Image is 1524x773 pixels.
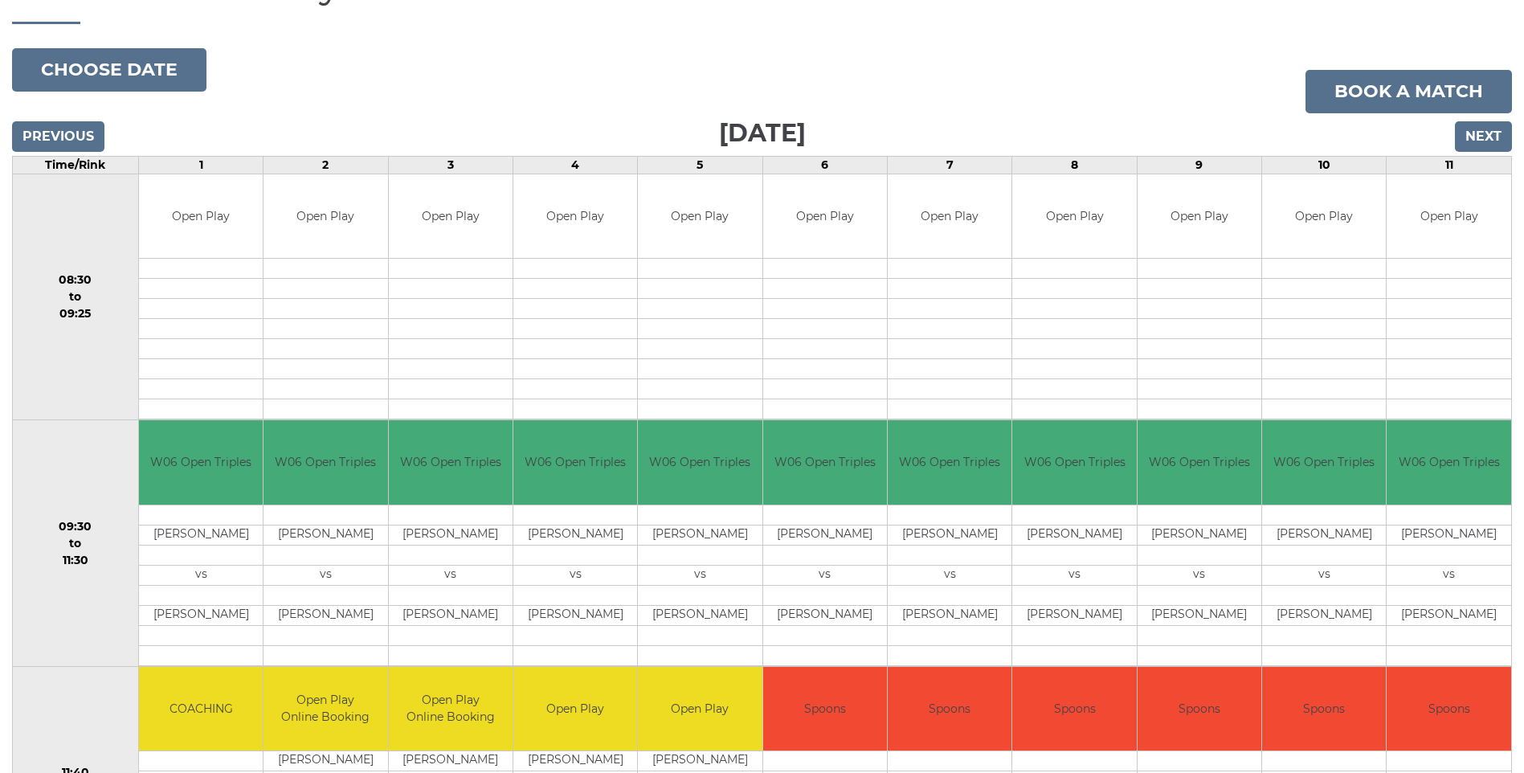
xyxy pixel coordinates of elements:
[888,667,1011,751] td: Spoons
[1387,156,1512,174] td: 11
[1305,70,1512,113] a: Book a match
[638,751,762,771] td: [PERSON_NAME]
[139,667,263,751] td: COACHING
[1262,667,1386,751] td: Spoons
[1012,156,1137,174] td: 8
[513,420,637,505] td: W06 Open Triples
[389,667,513,751] td: Open Play Online Booking
[763,667,887,751] td: Spoons
[513,525,637,545] td: [PERSON_NAME]
[12,48,206,92] button: Choose date
[638,420,762,505] td: W06 Open Triples
[513,751,637,771] td: [PERSON_NAME]
[638,156,762,174] td: 5
[763,525,887,545] td: [PERSON_NAME]
[389,174,513,259] td: Open Play
[1138,525,1261,545] td: [PERSON_NAME]
[1012,420,1136,505] td: W06 Open Triples
[264,605,387,625] td: [PERSON_NAME]
[1137,156,1261,174] td: 9
[1138,605,1261,625] td: [PERSON_NAME]
[513,174,637,259] td: Open Play
[1387,605,1511,625] td: [PERSON_NAME]
[264,156,388,174] td: 2
[888,565,1011,585] td: vs
[888,420,1011,505] td: W06 Open Triples
[763,174,887,259] td: Open Play
[139,525,263,545] td: [PERSON_NAME]
[12,121,104,152] input: Previous
[888,525,1011,545] td: [PERSON_NAME]
[513,605,637,625] td: [PERSON_NAME]
[763,420,887,505] td: W06 Open Triples
[1387,525,1511,545] td: [PERSON_NAME]
[139,174,263,259] td: Open Play
[138,156,263,174] td: 1
[1262,525,1386,545] td: [PERSON_NAME]
[638,174,762,259] td: Open Play
[264,667,387,751] td: Open Play Online Booking
[264,525,387,545] td: [PERSON_NAME]
[389,751,513,771] td: [PERSON_NAME]
[1138,174,1261,259] td: Open Play
[1138,667,1261,751] td: Spoons
[13,174,139,420] td: 08:30 to 09:25
[1387,174,1511,259] td: Open Play
[139,420,263,505] td: W06 Open Triples
[1012,605,1136,625] td: [PERSON_NAME]
[1138,420,1261,505] td: W06 Open Triples
[1387,420,1511,505] td: W06 Open Triples
[389,605,513,625] td: [PERSON_NAME]
[1262,156,1387,174] td: 10
[888,156,1012,174] td: 7
[139,605,263,625] td: [PERSON_NAME]
[762,156,887,174] td: 6
[13,156,139,174] td: Time/Rink
[763,605,887,625] td: [PERSON_NAME]
[513,156,637,174] td: 4
[1012,525,1136,545] td: [PERSON_NAME]
[763,565,887,585] td: vs
[888,605,1011,625] td: [PERSON_NAME]
[1387,565,1511,585] td: vs
[389,420,513,505] td: W06 Open Triples
[1138,565,1261,585] td: vs
[638,667,762,751] td: Open Play
[1387,667,1511,751] td: Spoons
[1262,565,1386,585] td: vs
[389,525,513,545] td: [PERSON_NAME]
[638,525,762,545] td: [PERSON_NAME]
[1012,174,1136,259] td: Open Play
[638,605,762,625] td: [PERSON_NAME]
[1262,605,1386,625] td: [PERSON_NAME]
[1262,174,1386,259] td: Open Play
[1455,121,1512,152] input: Next
[139,565,263,585] td: vs
[389,565,513,585] td: vs
[513,667,637,751] td: Open Play
[388,156,513,174] td: 3
[13,420,139,667] td: 09:30 to 11:30
[1012,667,1136,751] td: Spoons
[1012,565,1136,585] td: vs
[264,565,387,585] td: vs
[888,174,1011,259] td: Open Play
[264,751,387,771] td: [PERSON_NAME]
[264,420,387,505] td: W06 Open Triples
[513,565,637,585] td: vs
[638,565,762,585] td: vs
[264,174,387,259] td: Open Play
[1262,420,1386,505] td: W06 Open Triples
